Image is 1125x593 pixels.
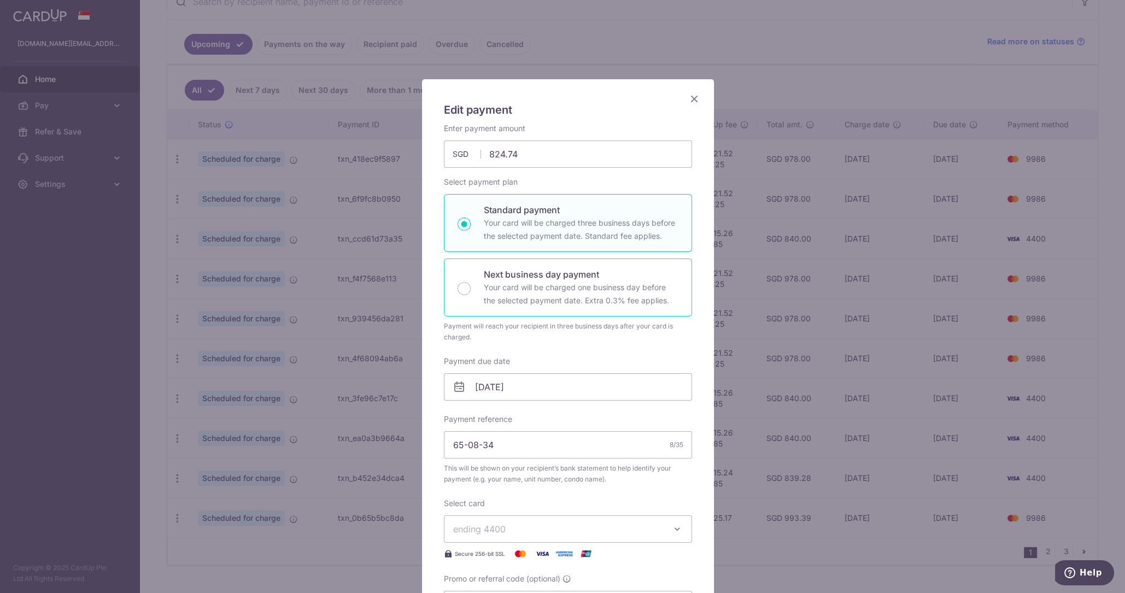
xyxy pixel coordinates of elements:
iframe: Opens a widget where you can find more information [1055,560,1114,588]
input: DD / MM / YYYY [444,373,692,401]
div: Payment will reach your recipient in three business days after your card is charged. [444,321,692,343]
label: Select payment plan [444,177,518,187]
label: Payment reference [444,414,512,425]
img: Visa [531,547,553,560]
img: UnionPay [575,547,597,560]
button: ending 4400 [444,515,692,543]
span: Secure 256-bit SSL [455,549,505,558]
label: Payment due date [444,356,510,367]
img: Mastercard [509,547,531,560]
span: SGD [453,149,481,160]
div: 8/35 [670,439,683,450]
span: ending 4400 [453,524,506,535]
span: Promo or referral code (optional) [444,573,560,584]
input: 0.00 [444,140,692,168]
p: Next business day payment [484,268,678,281]
label: Enter payment amount [444,123,525,134]
img: American Express [553,547,575,560]
span: This will be shown on your recipient’s bank statement to help identify your payment (e.g. your na... [444,463,692,485]
p: Your card will be charged one business day before the selected payment date. Extra 0.3% fee applies. [484,281,678,307]
label: Select card [444,498,485,509]
p: Your card will be charged three business days before the selected payment date. Standard fee appl... [484,216,678,243]
h5: Edit payment [444,101,692,119]
button: Close [688,92,701,105]
p: Standard payment [484,203,678,216]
